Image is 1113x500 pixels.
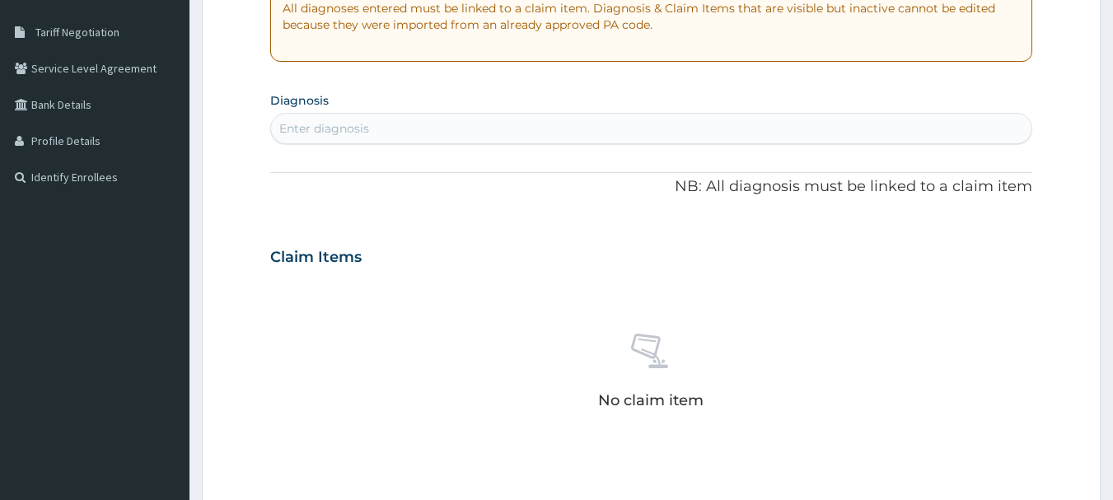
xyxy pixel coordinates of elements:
[598,392,704,409] p: No claim item
[270,176,1033,198] p: NB: All diagnosis must be linked to a claim item
[279,120,369,137] div: Enter diagnosis
[270,249,362,267] h3: Claim Items
[270,92,329,109] label: Diagnosis
[35,25,119,40] span: Tariff Negotiation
